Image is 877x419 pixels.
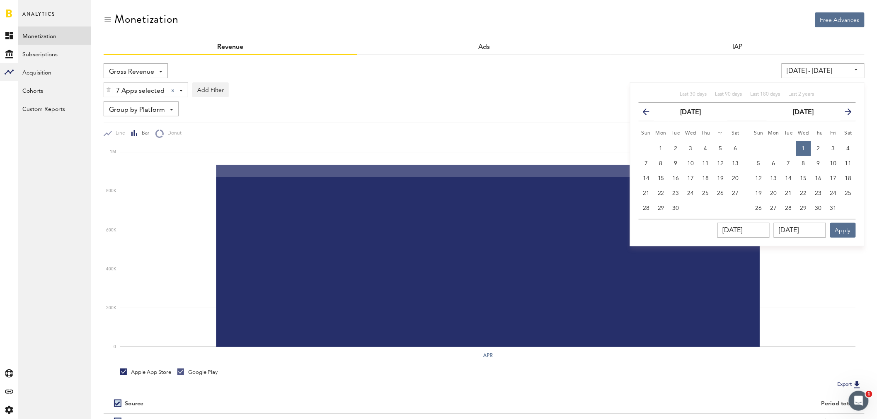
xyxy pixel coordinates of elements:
[218,44,244,51] a: Revenue
[713,156,728,171] button: 12
[658,190,664,196] span: 22
[106,228,116,232] text: 600K
[717,176,724,181] span: 19
[18,63,91,81] a: Acquisition
[674,161,678,166] span: 9
[751,171,766,186] button: 12
[17,6,46,13] span: Support
[830,176,837,181] span: 17
[826,156,841,171] button: 10
[754,131,764,136] small: Sunday
[796,171,811,186] button: 15
[835,379,865,390] button: Export
[120,368,171,376] div: Apple App Store
[177,368,218,376] div: Google Play
[817,146,820,152] span: 2
[656,131,667,136] small: Monday
[796,186,811,201] button: 22
[732,161,739,166] span: 13
[109,103,165,117] span: Group by Platform
[669,186,683,201] button: 23
[732,176,739,181] span: 20
[703,176,709,181] span: 18
[658,176,664,181] span: 15
[643,176,649,181] span: 14
[654,201,669,216] button: 29
[826,171,841,186] button: 17
[796,201,811,216] button: 29
[802,146,805,152] span: 1
[639,201,654,216] button: 28
[766,156,781,171] button: 6
[114,345,116,349] text: 0
[811,171,826,186] button: 16
[703,190,709,196] span: 25
[787,161,790,166] span: 7
[826,201,841,216] button: 31
[785,176,792,181] span: 14
[669,171,683,186] button: 16
[793,109,814,116] strong: [DATE]
[654,186,669,201] button: 22
[766,201,781,216] button: 27
[728,156,743,171] button: 13
[717,223,770,238] input: __/__/____
[18,99,91,118] a: Custom Reports
[688,161,694,166] span: 10
[669,156,683,171] button: 9
[669,141,683,156] button: 2
[659,146,663,152] span: 1
[852,380,862,390] img: Export
[698,141,713,156] button: 4
[811,186,826,201] button: 23
[719,146,722,152] span: 5
[784,131,793,136] small: Tuesday
[717,161,724,166] span: 12
[478,44,490,51] a: Ads
[785,205,792,211] span: 28
[756,190,762,196] span: 19
[673,190,679,196] span: 23
[811,141,826,156] button: 2
[732,190,739,196] span: 27
[106,189,116,193] text: 800K
[642,131,651,136] small: Sunday
[847,146,850,152] span: 4
[751,156,766,171] button: 5
[717,131,724,136] small: Friday
[830,190,837,196] span: 24
[683,156,698,171] button: 10
[770,176,777,181] span: 13
[766,186,781,201] button: 20
[781,171,796,186] button: 14
[830,131,837,136] small: Friday
[815,190,822,196] span: 23
[728,186,743,201] button: 27
[703,161,709,166] span: 11
[673,176,679,181] span: 16
[494,400,854,407] div: Period total
[639,156,654,171] button: 7
[811,201,826,216] button: 30
[713,171,728,186] button: 19
[756,205,762,211] span: 26
[713,186,728,201] button: 26
[733,44,743,51] a: IAP
[639,186,654,201] button: 21
[732,131,740,136] small: Saturday
[114,12,179,26] div: Monetization
[841,171,856,186] button: 18
[688,190,694,196] span: 24
[654,141,669,156] button: 1
[815,205,822,211] span: 30
[639,171,654,186] button: 14
[826,186,841,201] button: 24
[109,65,154,79] span: Gross Revenue
[796,141,811,156] button: 1
[781,201,796,216] button: 28
[683,141,698,156] button: 3
[106,87,111,93] img: trash_awesome_blue.svg
[815,12,865,27] button: Free Advances
[800,205,807,211] span: 29
[845,176,852,181] span: 18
